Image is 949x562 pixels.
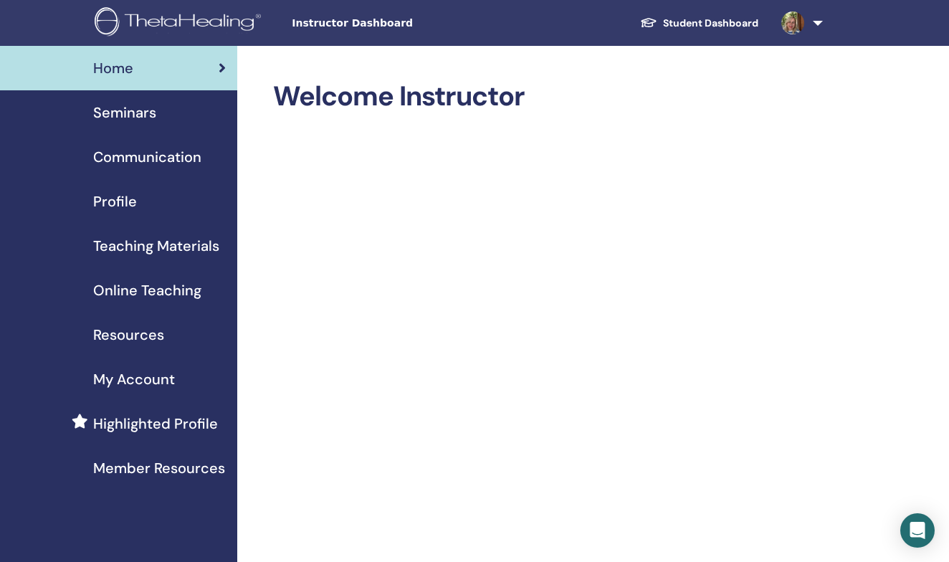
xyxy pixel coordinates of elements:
h2: Welcome Instructor [273,80,820,113]
span: Member Resources [93,457,225,479]
img: logo.png [95,7,266,39]
span: Teaching Materials [93,235,219,257]
span: My Account [93,368,175,390]
span: Resources [93,324,164,346]
div: Open Intercom Messenger [900,513,935,548]
img: default.jpg [781,11,804,34]
span: Communication [93,146,201,168]
span: Home [93,57,133,79]
span: Online Teaching [93,280,201,301]
span: Profile [93,191,137,212]
a: Student Dashboard [629,10,770,37]
img: graduation-cap-white.svg [640,16,657,29]
span: Seminars [93,102,156,123]
span: Instructor Dashboard [292,16,507,31]
span: Highlighted Profile [93,413,218,434]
